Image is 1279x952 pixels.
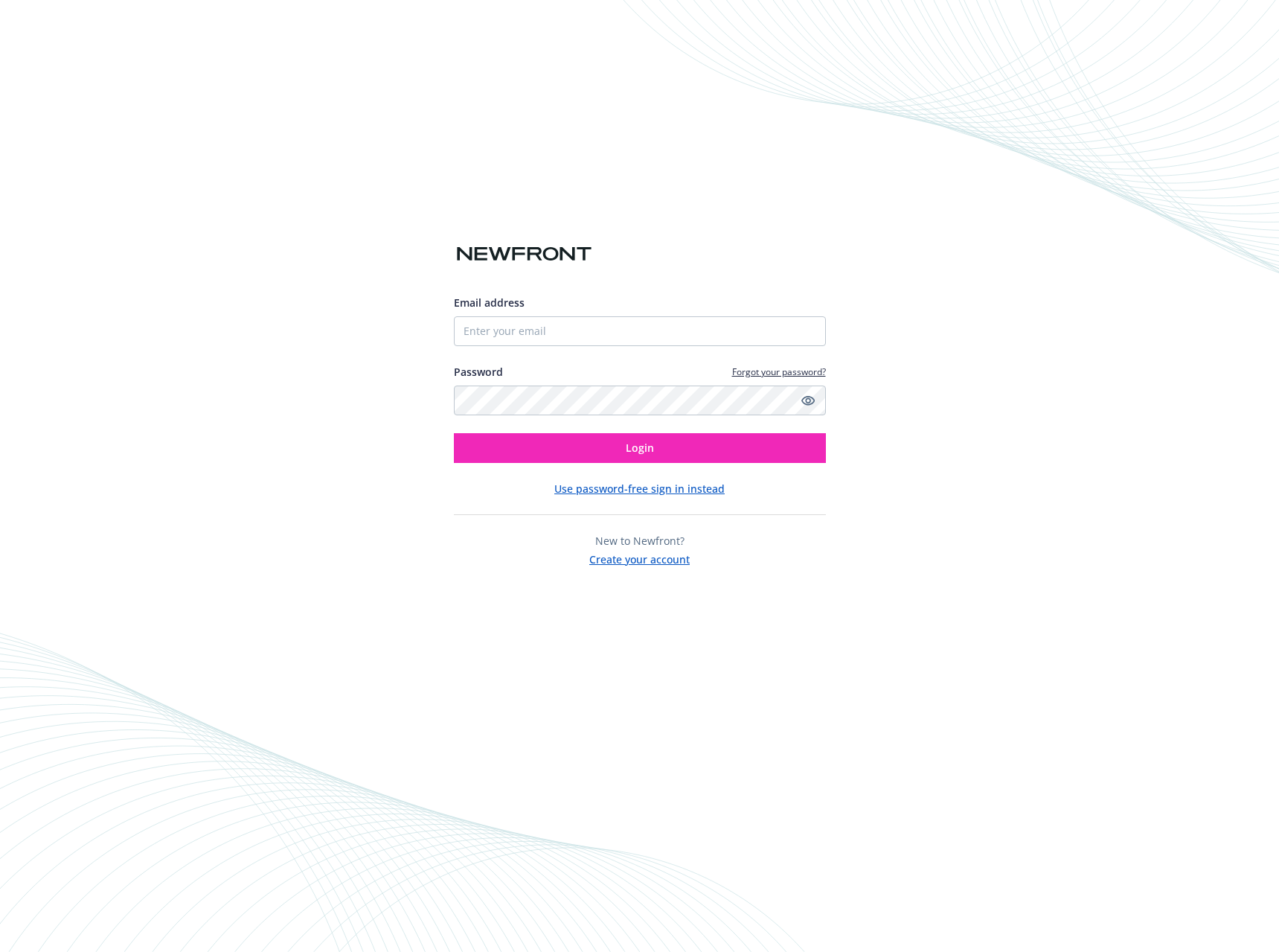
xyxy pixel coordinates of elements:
[732,365,826,378] a: Forgot your password?
[454,433,826,463] button: Login
[454,386,826,415] input: Enter your password
[589,549,690,567] button: Create your account
[595,534,685,548] span: New to Newfront?
[454,364,503,380] label: Password
[554,481,725,496] button: Use password-free sign in instead
[454,316,826,346] input: Enter your email
[454,295,525,310] span: Email address
[799,392,817,409] a: Show password
[454,241,594,267] img: Newfront logo
[626,441,654,455] span: Login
